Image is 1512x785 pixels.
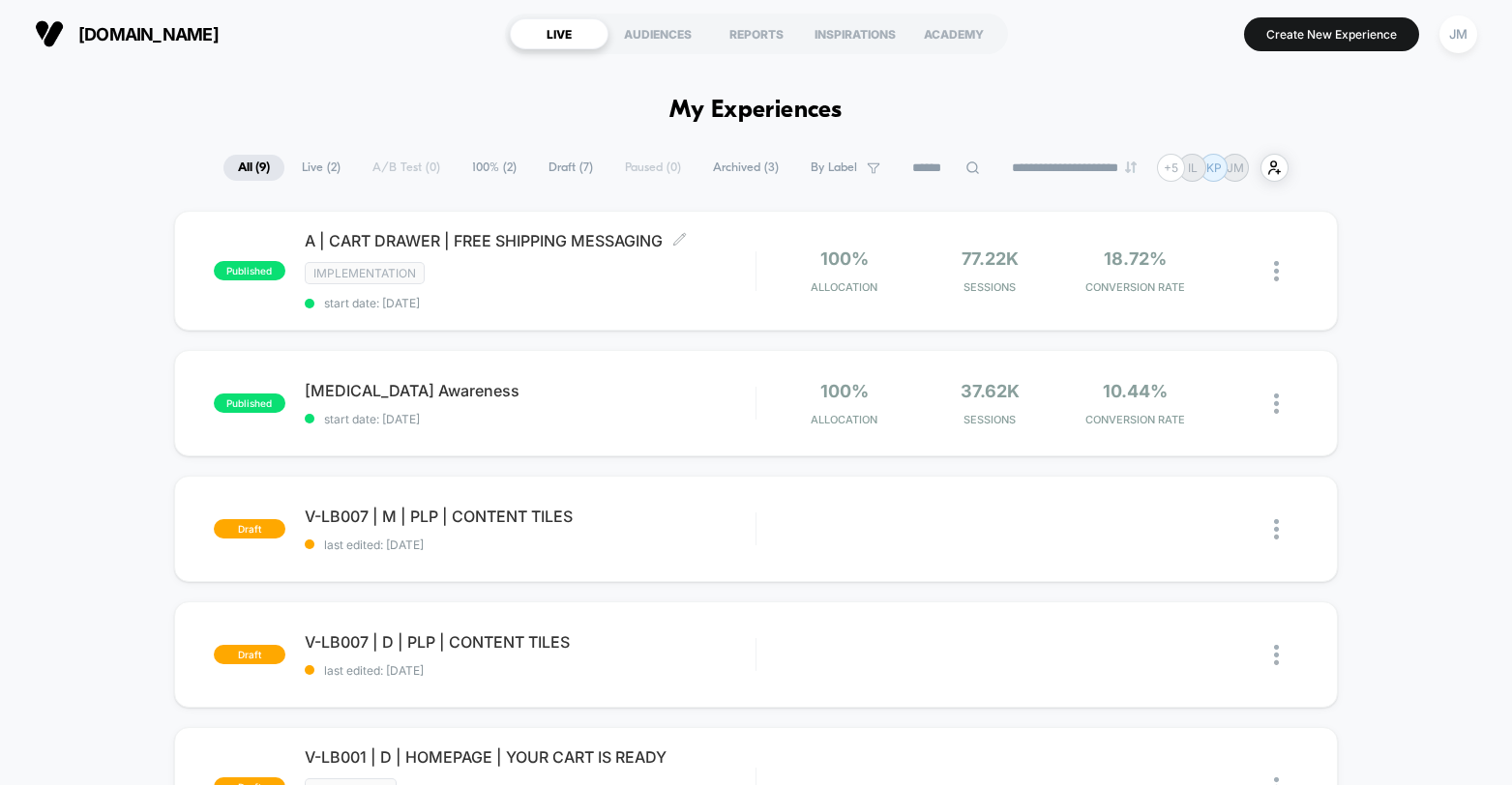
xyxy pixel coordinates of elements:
[811,413,877,426] span: Allocation
[669,97,843,125] h1: My Experiences
[922,280,1058,294] span: Sessions
[1157,154,1185,182] div: + 5
[305,296,756,310] span: start date: [DATE]
[35,19,64,48] img: Visually logo
[214,261,285,280] span: published
[305,412,756,426] span: start date: [DATE]
[305,231,756,250] span: A | CART DRAWER | FREE SHIPPING MESSAGING
[305,632,756,652] span: V-LB007 | D | PLP | CONTENT TILES
[223,155,284,181] span: All ( 9 )
[1188,160,1198,175] p: IL
[811,160,857,175] span: By Label
[707,18,806,49] div: REPORTS
[962,248,1019,269] span: 77.22k
[305,507,756,526] span: V-LB007 | M | PLP | CONTENT TILES
[1104,248,1167,269] span: 18.72%
[305,747,756,767] span: V-LB001 | D | HOMEPAGE | YOUR CART IS READY
[1274,519,1279,539] img: close
[29,18,224,49] button: [DOMAIN_NAME]
[305,538,756,552] span: last edited: [DATE]
[1244,17,1419,51] button: Create New Experience
[1206,160,1222,175] p: KP
[1274,393,1279,414] img: close
[1227,160,1244,175] p: JM
[458,155,531,181] span: 100% ( 2 )
[1125,161,1137,173] img: end
[698,155,793,181] span: Archived ( 3 )
[961,381,1020,401] span: 37.62k
[1439,15,1477,53] div: JM
[806,18,904,49] div: INSPIRATIONS
[608,18,707,49] div: AUDIENCES
[534,155,608,181] span: Draft ( 7 )
[214,393,285,413] span: published
[287,155,355,181] span: Live ( 2 )
[78,24,219,44] span: [DOMAIN_NAME]
[305,381,756,400] span: [MEDICAL_DATA] Awareness
[1068,280,1204,294] span: CONVERSION RATE
[1434,15,1483,54] button: JM
[214,645,285,664] span: draft
[214,519,285,538] span: draft
[1274,645,1279,665] img: close
[811,280,877,294] span: Allocation
[922,413,1058,426] span: Sessions
[1274,261,1279,281] img: close
[1103,381,1168,401] span: 10.44%
[820,248,869,269] span: 100%
[305,663,756,678] span: last edited: [DATE]
[904,18,1003,49] div: ACADEMY
[820,381,869,401] span: 100%
[510,18,608,49] div: LIVE
[305,262,425,284] span: IMPLEMENTATION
